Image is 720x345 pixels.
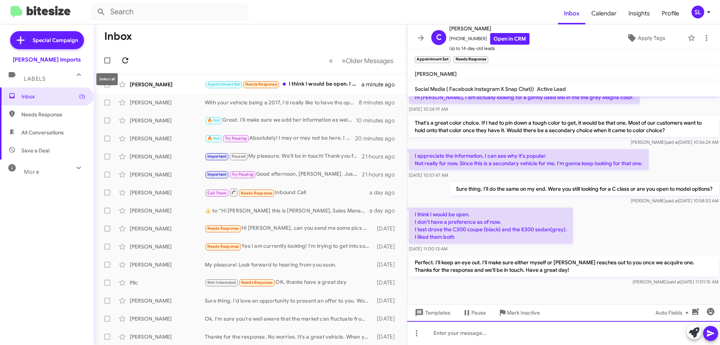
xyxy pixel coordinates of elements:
div: Select all [96,73,118,85]
span: [DATE] 10:24:19 AM [409,106,448,112]
span: [DATE] 11:00:13 AM [409,246,447,252]
span: Labels [24,75,46,82]
div: [PERSON_NAME] [130,81,205,88]
div: [DATE] [373,279,401,286]
div: Inbound Call [205,188,369,197]
div: Ok. I'm sure you're well aware that the market can fluctuate from month to month. I don't believe... [205,315,373,322]
div: [DATE] [373,261,401,268]
span: Needs Response [245,82,277,87]
div: [PERSON_NAME] [130,99,205,106]
div: 21 hours ago [362,171,401,178]
div: ​👍​ to “ Hi [PERSON_NAME] this is [PERSON_NAME], Sales Manager at [PERSON_NAME] Imports. Thanks f... [205,207,369,214]
div: [PERSON_NAME] [130,315,205,322]
div: [DATE] [373,333,401,340]
h1: Inbox [104,30,132,42]
span: Save a Deal [21,147,49,154]
div: [PERSON_NAME] [130,333,205,340]
button: Apply Tags [607,31,684,45]
button: Auto Fields [649,306,697,319]
span: All Conversations [21,129,64,136]
button: SL [685,6,712,18]
span: Try Pausing [232,172,253,177]
span: said at [667,279,681,285]
span: [DATE] 10:57:47 AM [409,172,448,178]
button: Templates [407,306,456,319]
div: [DATE] [373,315,401,322]
a: Special Campaign [10,31,84,49]
div: [PERSON_NAME] [130,207,205,214]
div: Yes I am currently looking! I'm trying to get into something with a cheaper payment can you tell ... [205,242,373,251]
span: Auto Fields [655,306,691,319]
span: Social Media ( Facebook Instagram X Snap Chat)) [415,86,534,92]
div: My pleasure. We'll be in touch! Thank you for your time and have a great day! [205,152,362,161]
div: My pleasure! Look forward to hearing from you soon. [205,261,373,268]
div: [PERSON_NAME] [130,243,205,250]
p: Sure thing. I'll do the same on my end. Were you still looking for a C class or are you open to m... [450,182,718,196]
span: 🔥 Hot [207,118,220,123]
button: Next [337,53,398,68]
span: said at [666,139,679,145]
span: Paused [232,154,246,159]
span: Appointment Set [207,82,240,87]
span: Call Them [207,191,227,196]
div: Good afternoon, [PERSON_NAME]. Just wanted to check in with you to see if you've had an opportuni... [205,170,362,179]
span: Try Pausing [225,136,247,141]
div: a day ago [369,189,401,196]
div: [PERSON_NAME] [130,261,205,268]
span: [PERSON_NAME] [415,71,457,77]
div: SL [691,6,704,18]
button: Previous [324,53,337,68]
span: [PHONE_NUMBER] [449,33,529,45]
span: said at [666,198,679,203]
div: [PERSON_NAME] Imports [13,56,81,63]
span: Important [207,172,227,177]
div: [PERSON_NAME] [130,171,205,178]
div: [PERSON_NAME] [130,153,205,160]
div: [DATE] [373,225,401,232]
p: That's a great color choice. If I had to pin down a tough color to get, it would be that one. Mos... [409,116,718,137]
p: Hi [PERSON_NAME], I am actually looking for a gently used MB in the the grey Magna color. [409,90,640,104]
span: C [436,32,442,44]
span: Older Messages [346,57,393,65]
div: With your vehicle being a 2017, I'd really like to have the opportunity to take a look at it in p... [205,99,359,106]
p: Perfect. I'll keep an eye out. I'll make sure either myself or [PERSON_NAME] reaches out to you o... [409,256,718,277]
div: Sure thing. I'd love an opportunity to present an offer to you. Would you have some time [DATE] o... [205,297,373,304]
nav: Page navigation example [325,53,398,68]
div: a minute ago [361,81,401,88]
span: Needs Response [21,111,85,118]
div: [PERSON_NAME] [130,117,205,124]
input: Search [91,3,248,21]
span: 🔥 Hot [207,136,220,141]
p: I think I would be open. I don't have a preference as of now. I test drove the C300 coupe (black)... [409,208,573,244]
button: Mark Inactive [492,306,546,319]
div: [PERSON_NAME] [130,189,205,196]
div: a day ago [369,207,401,214]
span: [PERSON_NAME] [DATE] 11:01:15 AM [633,279,718,285]
span: Special Campaign [33,36,78,44]
span: More [24,169,39,175]
a: Profile [656,3,685,24]
div: 10 minutes ago [356,117,401,124]
a: Inbox [558,3,585,24]
span: [PERSON_NAME] [DATE] 10:56:24 AM [631,139,718,145]
div: 8 minutes ago [359,99,401,106]
span: (1) [79,93,85,100]
div: 21 hours ago [362,153,401,160]
span: Up to 14-day-old leads [449,45,529,52]
span: Not-Interested [207,280,236,285]
span: Apply Tags [638,31,665,45]
a: Calendar [585,3,622,24]
span: Important [207,154,227,159]
span: Needs Response [241,191,273,196]
span: Inbox [21,93,85,100]
button: Pause [456,306,492,319]
div: Pllc [130,279,205,286]
a: Open in CRM [490,33,529,45]
small: Appointment Set [415,56,450,63]
div: OK, thanks have a great day [205,278,373,287]
p: I appreciate the information, I can see why it's popular. Not really for now. Since this is a sec... [409,149,649,170]
span: Active Lead [537,86,566,92]
span: Mark Inactive [507,306,540,319]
